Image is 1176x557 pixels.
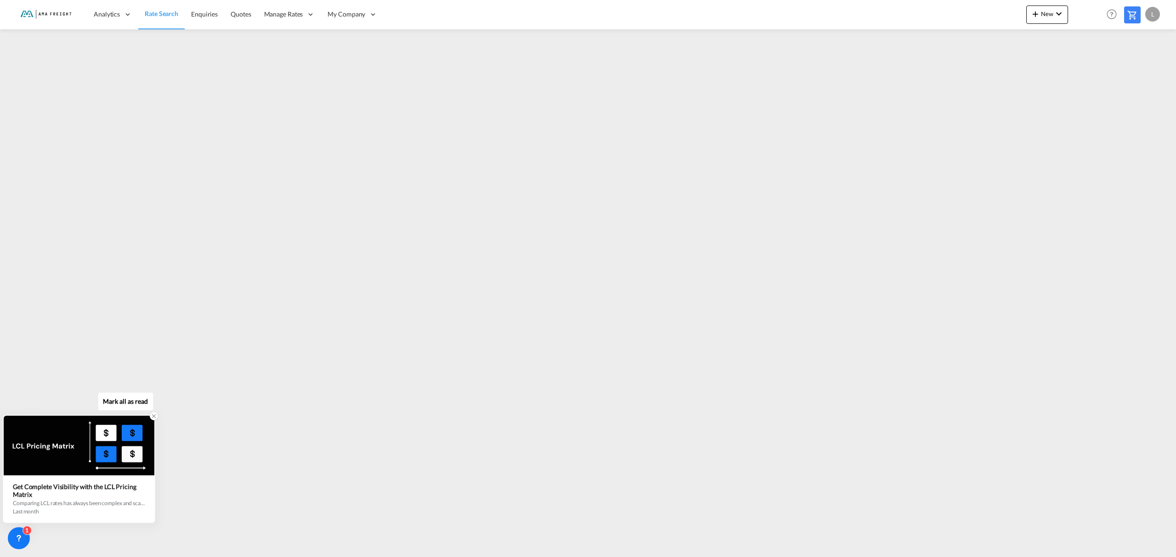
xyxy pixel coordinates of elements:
md-icon: icon-plus 400-fg [1030,8,1041,19]
span: Analytics [94,10,120,19]
span: Help [1104,6,1119,22]
div: L [1145,7,1160,22]
img: f843cad07f0a11efa29f0335918cc2fb.png [14,4,76,25]
span: New [1030,10,1064,17]
button: icon-plus 400-fgNewicon-chevron-down [1026,6,1068,24]
span: My Company [328,10,365,19]
div: Help [1104,6,1124,23]
md-icon: icon-chevron-down [1053,8,1064,19]
span: Enquiries [191,10,218,18]
span: Manage Rates [264,10,303,19]
span: Quotes [231,10,251,18]
span: Rate Search [145,10,178,17]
